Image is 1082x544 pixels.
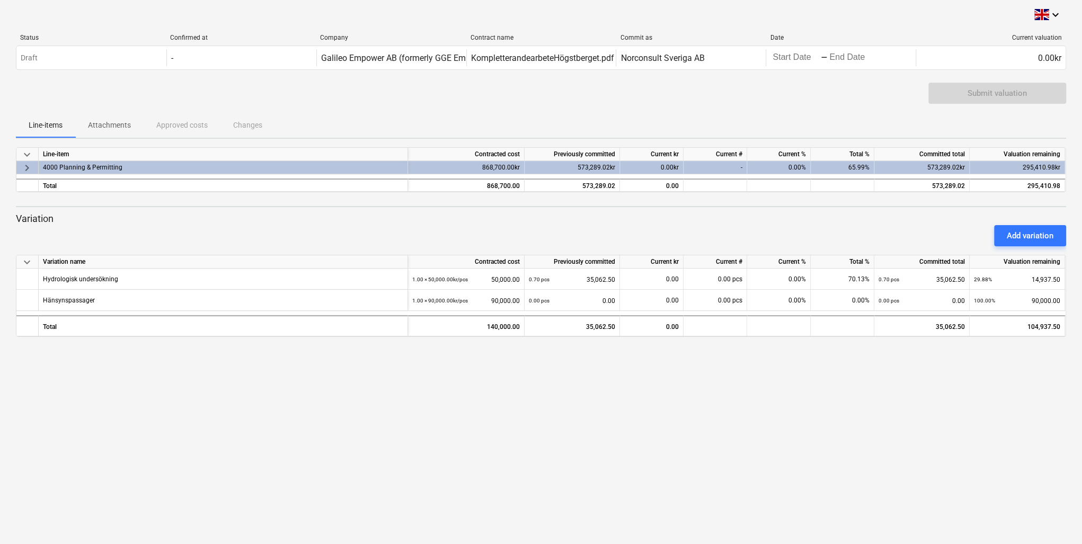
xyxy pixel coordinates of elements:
[620,179,684,192] div: 0.00
[684,148,747,161] div: Current #
[970,161,1065,174] div: 295,410.98kr
[321,53,536,63] div: Galileo Empower AB (formerly GGE Empower Sweden AB)
[684,255,747,269] div: Current #
[620,315,684,336] div: 0.00
[529,269,615,290] div: 35,062.50
[770,50,820,65] input: Start Date
[916,49,1066,66] div: 0.00kr
[970,315,1065,336] div: 104,937.50
[879,269,965,290] div: 35,062.50
[811,148,874,161] div: Total %
[994,225,1066,246] button: Add variation
[408,161,525,174] div: 868,700.00kr
[1049,8,1062,21] i: keyboard_arrow_down
[874,161,970,174] div: 573,289.02kr
[21,256,33,269] span: keyboard_arrow_down
[43,290,95,310] div: Hänsynspassager
[820,55,827,61] div: -
[1007,229,1053,243] div: Add variation
[811,161,874,174] div: 65.99%
[827,50,877,65] input: End Date
[684,269,747,290] div: 0.00 pcs
[39,255,408,269] div: Variation name
[620,34,762,41] div: Commit as
[620,53,704,63] div: Norconsult Sveriga AB
[747,269,811,290] div: 0.00%
[39,148,408,161] div: Line-item
[920,34,1062,41] div: Current valuation
[879,277,899,282] small: 0.70 pcs
[21,52,38,64] p: Draft
[811,255,874,269] div: Total %
[529,290,615,311] div: 0.00
[529,180,615,193] div: 573,289.02
[879,298,899,304] small: 0.00 pcs
[811,269,874,290] div: 70.13%
[874,179,970,192] div: 573,289.02
[879,290,965,311] div: 0.00
[412,277,468,282] small: 1.00 × 50,000.00kr / pcs
[43,269,118,289] div: Hydrologisk undersökning
[747,148,811,161] div: Current %
[624,290,679,311] div: 0.00
[525,148,620,161] div: Previously committed
[29,120,63,131] p: Line-items
[525,255,620,269] div: Previously committed
[620,255,684,269] div: Current kr
[408,315,525,336] div: 140,000.00
[684,290,747,311] div: 0.00 pcs
[624,269,679,290] div: 0.00
[874,148,970,161] div: Committed total
[21,162,33,174] span: keyboard_arrow_right
[470,34,611,41] div: Contract name
[21,148,33,161] span: keyboard_arrow_down
[747,255,811,269] div: Current %
[620,148,684,161] div: Current kr
[39,315,408,336] div: Total
[684,161,747,174] div: -
[747,290,811,311] div: 0.00%
[412,290,520,311] div: 90,000.00
[529,277,549,282] small: 0.70 pcs
[770,34,912,41] div: Date
[529,298,549,304] small: 0.00 pcs
[874,255,970,269] div: Committed total
[970,255,1065,269] div: Valuation remaining
[974,290,1060,311] div: 90,000.00
[412,180,520,193] div: 868,700.00
[408,255,525,269] div: Contracted cost
[39,179,408,192] div: Total
[320,34,462,41] div: Company
[88,120,131,131] p: Attachments
[811,290,874,311] div: 0.00%
[170,34,312,41] div: Confirmed at
[412,298,468,304] small: 1.00 × 90,000.00kr / pcs
[20,34,162,41] div: Status
[620,161,684,174] div: 0.00kr
[974,269,1060,290] div: 14,937.50
[747,161,811,174] div: 0.00%
[874,315,970,336] div: 35,062.50
[412,269,520,290] div: 50,000.00
[43,161,403,174] div: 4000 Planning & Permitting
[525,315,620,336] div: 35,062.50
[408,148,525,161] div: Contracted cost
[970,148,1065,161] div: Valuation remaining
[974,298,995,304] small: 100.00%
[171,53,173,63] div: -
[974,277,992,282] small: 29.88%
[525,161,620,174] div: 573,289.02kr
[974,180,1060,193] div: 295,410.98
[16,212,1066,225] p: Variation
[471,53,614,63] div: KompletterandearbeteHögstberget.pdf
